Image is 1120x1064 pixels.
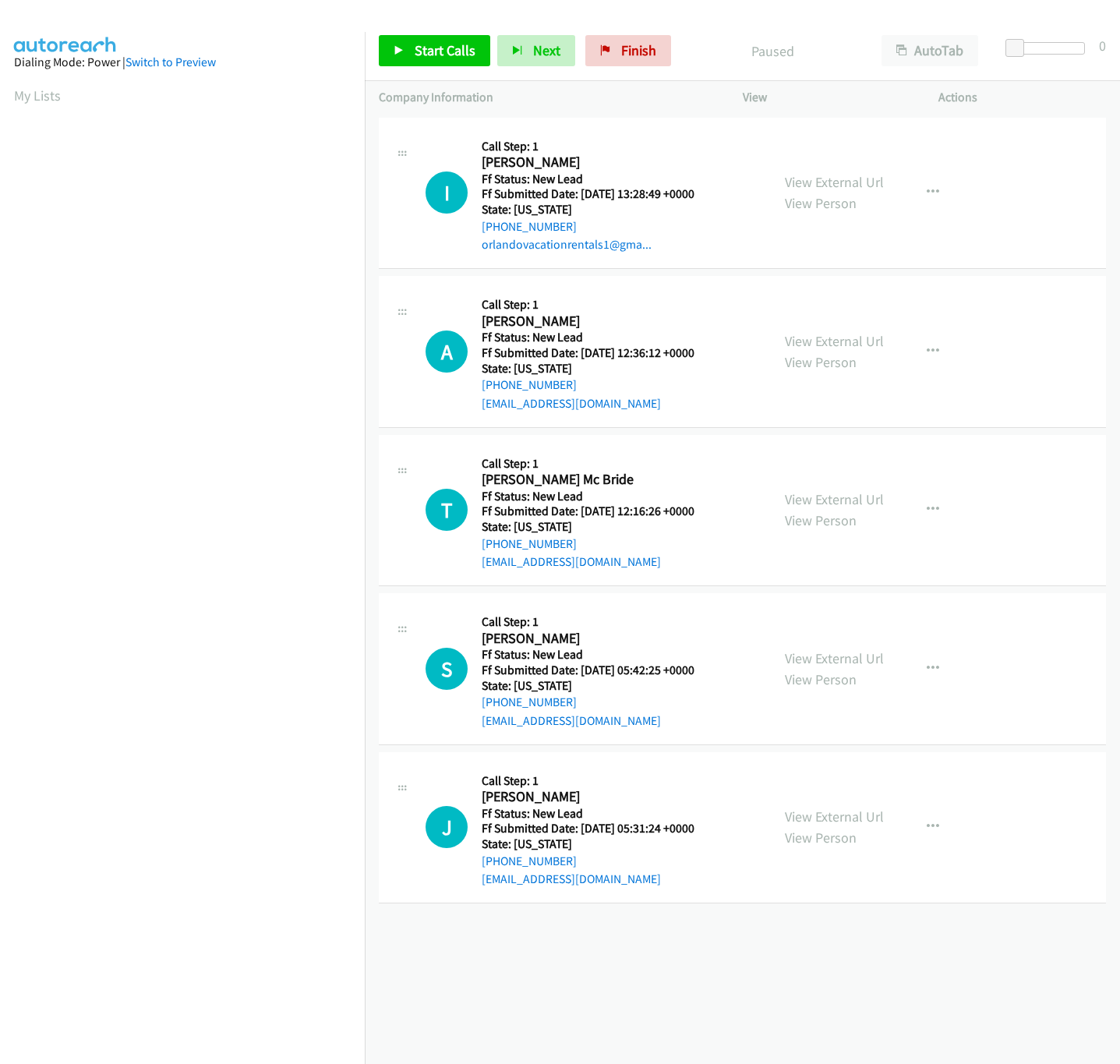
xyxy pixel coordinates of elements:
[785,649,884,667] a: View External Url
[482,871,661,886] a: [EMAIL_ADDRESS][DOMAIN_NAME]
[125,55,216,69] a: Switch to Preview
[426,648,468,690] div: The call is yet to be attempted
[1099,35,1106,56] div: 0
[482,536,577,551] a: [PHONE_NUMBER]
[482,186,714,202] h5: Ff Submitted Date: [DATE] 13:28:49 +0000
[482,202,714,217] h5: State: [US_STATE]
[426,171,468,214] h1: I
[482,821,714,836] h5: Ff Submitted Date: [DATE] 05:31:24 +0000
[785,173,884,191] a: View External Url
[426,489,468,531] h1: T
[14,53,351,72] div: Dialing Mode: Power |
[426,331,468,373] div: The call is yet to be attempted
[482,237,652,252] a: orlandovacationrentals1@gma...
[482,788,714,806] h2: [PERSON_NAME]
[482,854,577,868] a: [PHONE_NUMBER]
[482,313,714,331] h2: [PERSON_NAME]
[482,630,714,648] h2: [PERSON_NAME]
[482,519,714,535] h5: State: [US_STATE]
[482,647,714,663] h5: Ff Status: New Lead
[482,396,661,411] a: [EMAIL_ADDRESS][DOMAIN_NAME]
[482,154,714,171] h2: [PERSON_NAME]
[785,808,884,825] a: View External Url
[379,88,715,107] p: Company Information
[426,806,468,848] h1: J
[785,511,857,529] a: View Person
[426,806,468,848] div: The call is yet to be attempted
[785,332,884,350] a: View External Url
[497,35,575,66] button: Next
[426,331,468,373] h1: A
[415,41,475,59] span: Start Calls
[585,35,671,66] a: Finish
[482,377,577,392] a: [PHONE_NUMBER]
[482,836,714,852] h5: State: [US_STATE]
[482,345,714,361] h5: Ff Submitted Date: [DATE] 12:36:12 +0000
[482,663,714,678] h5: Ff Submitted Date: [DATE] 05:42:25 +0000
[14,120,365,861] iframe: Dialpad
[426,171,468,214] div: The call is yet to be attempted
[785,353,857,371] a: View Person
[743,88,910,107] p: View
[785,670,857,688] a: View Person
[14,87,61,104] a: My Lists
[482,139,714,154] h5: Call Step: 1
[482,806,714,822] h5: Ff Status: New Lead
[938,88,1106,107] p: Actions
[621,41,656,59] span: Finish
[482,504,714,519] h5: Ff Submitted Date: [DATE] 12:16:26 +0000
[882,35,978,66] button: AutoTab
[482,614,714,630] h5: Call Step: 1
[482,713,661,728] a: [EMAIL_ADDRESS][DOMAIN_NAME]
[426,648,468,690] h1: S
[785,490,884,508] a: View External Url
[785,194,857,212] a: View Person
[482,297,714,313] h5: Call Step: 1
[785,829,857,847] a: View Person
[482,456,714,472] h5: Call Step: 1
[482,471,714,489] h2: [PERSON_NAME] Mc Bride
[482,678,714,694] h5: State: [US_STATE]
[1013,42,1085,55] div: Delay between calls (in seconds)
[482,330,714,345] h5: Ff Status: New Lead
[482,554,661,569] a: [EMAIL_ADDRESS][DOMAIN_NAME]
[482,361,714,376] h5: State: [US_STATE]
[533,41,560,59] span: Next
[426,489,468,531] div: The call is yet to be attempted
[482,695,577,709] a: [PHONE_NUMBER]
[482,171,714,187] h5: Ff Status: New Lead
[482,219,577,234] a: [PHONE_NUMBER]
[379,35,490,66] a: Start Calls
[482,489,714,504] h5: Ff Status: New Lead
[692,41,853,62] p: Paused
[482,773,714,789] h5: Call Step: 1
